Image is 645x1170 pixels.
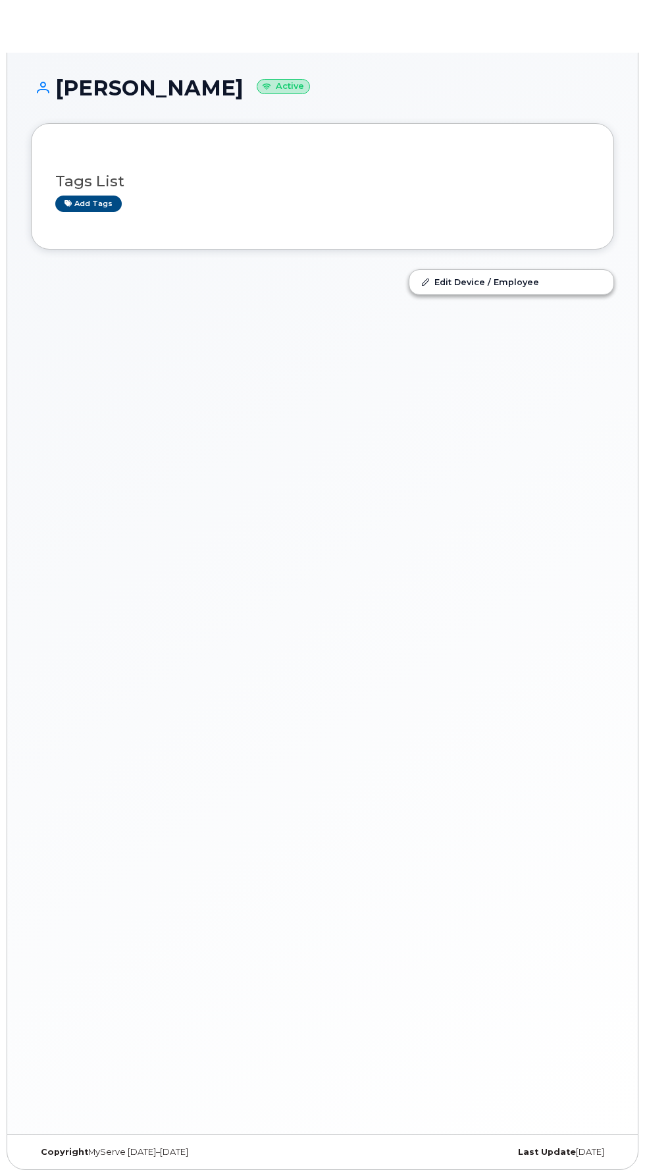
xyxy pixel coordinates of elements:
[409,270,613,294] a: Edit Device / Employee
[518,1147,576,1157] strong: Last Update
[31,1147,322,1157] div: MyServe [DATE]–[DATE]
[31,76,614,99] h1: [PERSON_NAME]
[55,196,122,212] a: Add tags
[322,1147,614,1157] div: [DATE]
[41,1147,88,1157] strong: Copyright
[55,173,590,190] h3: Tags List
[257,79,310,94] small: Active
